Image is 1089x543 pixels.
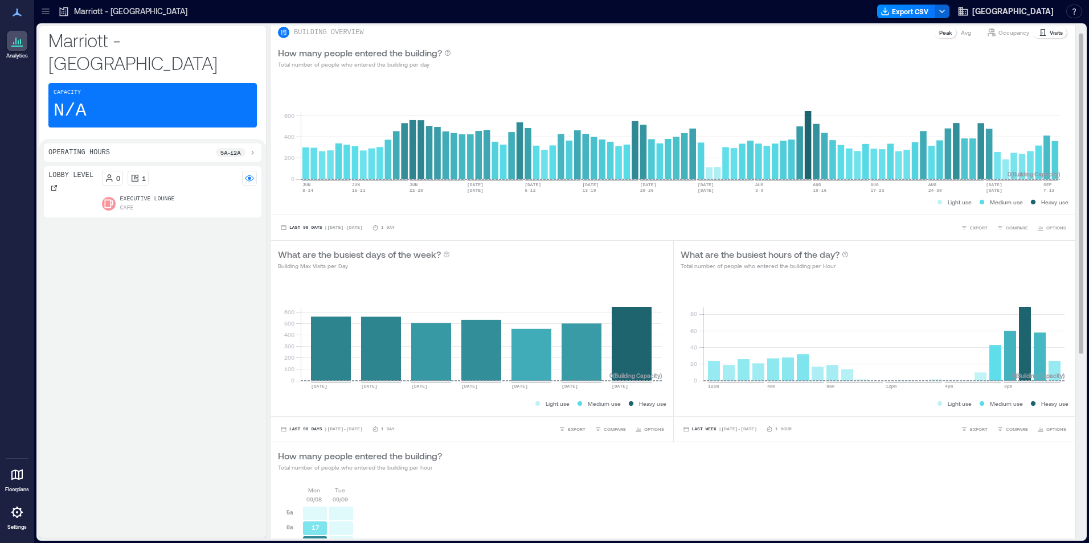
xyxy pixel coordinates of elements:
p: Tue [335,486,345,495]
text: [DATE] [525,182,541,187]
p: 5a [286,508,293,517]
p: Floorplans [5,486,29,493]
p: 1 Day [381,426,395,433]
tspan: 0 [693,377,697,384]
p: Analytics [6,52,28,59]
a: Floorplans [2,461,32,496]
text: 13-19 [582,188,596,193]
button: EXPORT [556,423,588,435]
p: Heavy use [1041,399,1068,408]
text: 17-23 [870,188,884,193]
text: 10-16 [813,188,826,193]
text: 4am [767,384,776,389]
text: 20-26 [640,188,654,193]
button: OPTIONS [633,423,666,435]
span: EXPORT [970,426,988,433]
p: 09/09 [333,495,348,504]
p: 1 [142,174,146,183]
span: EXPORT [568,426,586,433]
text: JUN [352,182,361,187]
button: COMPARE [994,423,1030,435]
p: Medium use [990,399,1023,408]
tspan: 500 [284,320,294,327]
text: 17 [312,524,320,531]
span: [GEOGRAPHIC_DATA] [972,6,1054,17]
p: 5a - 12a [220,148,241,157]
tspan: 100 [284,365,294,372]
span: OPTIONS [1046,224,1066,231]
tspan: 400 [284,331,294,338]
button: [GEOGRAPHIC_DATA] [954,2,1057,20]
p: Marriott - [GEOGRAPHIC_DATA] [48,28,257,74]
tspan: 600 [284,308,294,315]
p: Heavy use [639,399,666,408]
span: EXPORT [970,224,988,231]
span: OPTIONS [644,426,664,433]
p: Marriott - [GEOGRAPHIC_DATA] [74,6,187,17]
text: [DATE] [467,188,484,193]
p: Capacity [54,88,81,97]
p: Light use [546,399,570,408]
button: OPTIONS [1035,222,1068,233]
p: 1 Hour [775,426,792,433]
p: Peak [939,28,952,37]
text: JUN [302,182,311,187]
text: 8pm [1004,384,1013,389]
p: Heavy use [1041,198,1068,207]
text: [DATE] [562,384,578,389]
tspan: 0 [291,175,294,182]
button: COMPARE [592,423,628,435]
a: Settings [3,499,31,534]
span: COMPARE [604,426,626,433]
text: AUG [755,182,764,187]
text: JUN [410,182,418,187]
button: Last 90 Days |[DATE]-[DATE] [278,423,365,435]
text: [DATE] [461,384,478,389]
p: 0 [116,174,120,183]
text: 4pm [945,384,953,389]
text: SEP [1043,182,1052,187]
p: Medium use [588,399,621,408]
text: [DATE] [986,188,1002,193]
button: Last Week |[DATE]-[DATE] [681,423,759,435]
button: COMPARE [994,222,1030,233]
text: AUG [928,182,937,187]
p: Total number of people who entered the building per Hour [681,261,849,270]
text: [DATE] [467,182,484,187]
text: 12am [708,384,719,389]
text: 15-21 [352,188,366,193]
p: Executive Lounge [120,195,175,204]
p: Building Max Visits per Day [278,261,450,270]
p: 1 Day [381,224,395,231]
p: Cafe [120,204,134,213]
text: AUG [870,182,879,187]
text: 24-30 [928,188,942,193]
text: 12pm [886,384,896,389]
span: COMPARE [1006,426,1028,433]
text: 3-9 [755,188,764,193]
p: BUILDING OVERVIEW [294,28,363,37]
tspan: 400 [284,133,294,140]
p: Operating Hours [48,148,110,157]
text: [DATE] [511,384,528,389]
tspan: 40 [690,344,697,351]
text: [DATE] [698,182,714,187]
p: Light use [948,198,972,207]
text: [DATE] [986,182,1002,187]
p: Occupancy [998,28,1029,37]
p: What are the busiest hours of the day? [681,248,840,261]
text: [DATE] [361,384,378,389]
tspan: 20 [690,360,697,367]
tspan: 0 [291,377,294,384]
button: Export CSV [877,5,935,18]
p: Settings [7,524,27,530]
text: [DATE] [640,182,657,187]
p: 6a [286,523,293,532]
text: [DATE] [612,384,628,389]
tspan: 200 [284,354,294,361]
p: Avg [961,28,971,37]
p: Mon [308,486,320,495]
tspan: 300 [284,343,294,349]
p: How many people entered the building? [278,46,442,60]
button: Last 90 Days |[DATE]-[DATE] [278,222,365,233]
